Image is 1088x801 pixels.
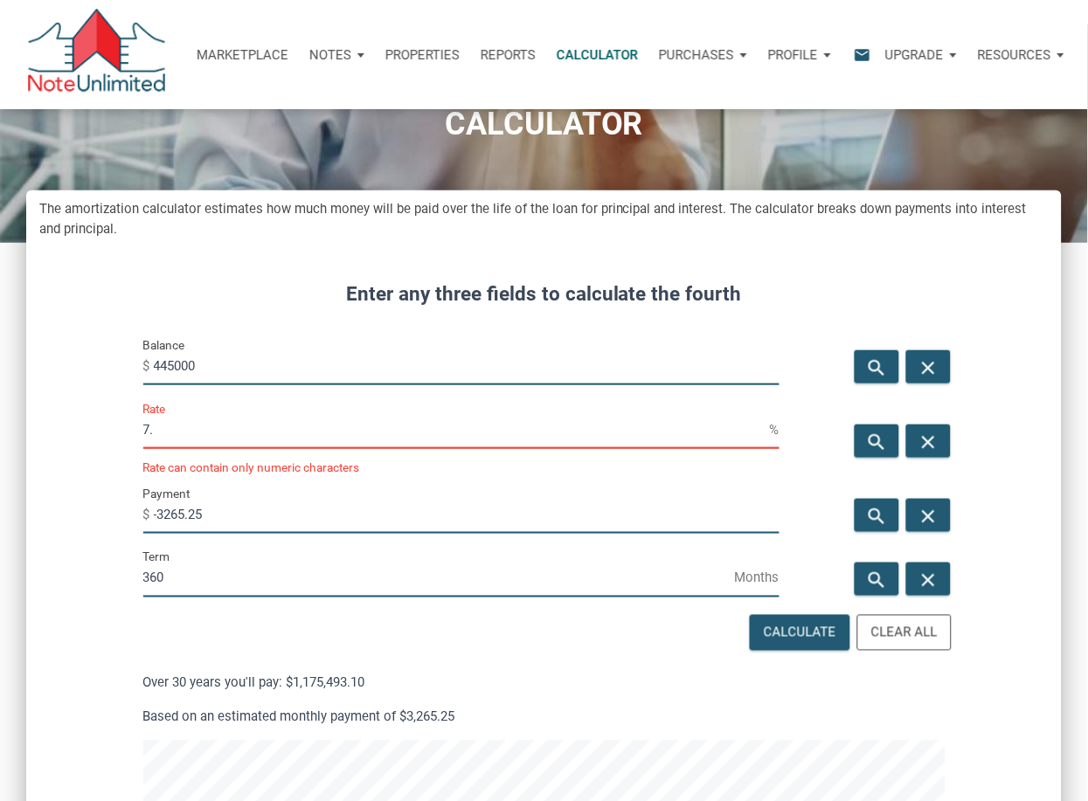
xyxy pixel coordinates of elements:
[143,462,780,474] div: Rate can contain only numeric characters
[852,45,873,65] i: email
[470,29,546,81] button: Reports
[154,494,780,534] input: Payment
[735,564,780,592] span: Months
[768,47,818,63] p: Profile
[855,350,899,383] button: search
[867,505,888,527] i: search
[143,398,166,419] label: Rate
[143,707,946,728] p: Based on an estimated monthly payment of $3,265.25
[143,501,154,528] span: $
[143,335,185,356] label: Balance
[867,431,888,452] i: search
[26,9,167,100] img: NoteUnlimited
[143,547,170,568] label: Term
[154,346,780,385] input: Balance
[906,425,951,458] button: close
[906,499,951,532] button: close
[750,615,850,651] button: Calculate
[764,623,836,643] div: Calculate
[885,47,944,63] p: Upgrade
[906,350,951,383] button: close
[841,29,875,81] button: email
[309,47,351,63] p: Notes
[855,425,899,458] button: search
[546,29,648,81] a: Calculator
[375,29,470,81] a: Properties
[143,352,154,380] span: $
[875,29,967,81] button: Upgrade
[855,563,899,596] button: search
[855,499,899,532] button: search
[143,280,946,309] h4: Enter any three fields to calculate the fourth
[770,416,780,444] span: %
[867,569,888,590] i: search
[39,199,1049,240] h5: The amortization calculator estimates how much money will be paid over the life of the loan for p...
[967,29,1075,81] button: Resources
[143,558,735,597] input: Term
[857,615,952,651] button: Clear All
[867,357,888,379] i: search
[871,623,938,643] div: Clear All
[978,47,1051,63] p: Resources
[186,29,299,81] button: Marketplace
[648,29,758,81] button: Purchases
[143,673,946,694] p: Over 30 years you'll pay: $1,175,493.10
[557,47,638,63] p: Calculator
[918,569,939,590] i: close
[385,47,460,63] p: Properties
[918,431,939,452] i: close
[918,505,939,527] i: close
[143,410,770,449] input: Rate
[481,47,536,63] p: Reports
[143,483,191,504] label: Payment
[918,357,939,379] i: close
[758,29,842,81] button: Profile
[906,563,951,596] button: close
[13,107,1075,142] h1: CALCULATOR
[197,47,288,63] p: Marketplace
[299,29,375,81] button: Notes
[659,47,734,63] p: Purchases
